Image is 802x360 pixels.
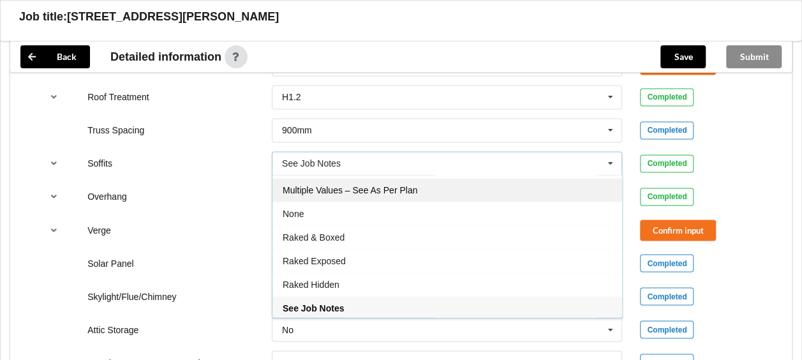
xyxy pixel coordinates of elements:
span: Detailed information [110,51,221,63]
label: Overhang [87,191,126,202]
label: Roof Treatment [87,92,149,102]
div: Completed [640,287,694,305]
div: Completed [640,188,694,206]
label: Verge [87,225,111,235]
div: Completed [640,254,694,272]
label: Solar Panel [87,258,133,268]
label: Truss Spacing [87,125,144,135]
div: Completed [640,154,694,172]
h3: [STREET_ADDRESS][PERSON_NAME] [67,10,279,24]
span: Raked & Boxed [283,232,345,243]
span: Raked Hidden [283,280,339,290]
div: 900mm [282,126,312,135]
span: See Job Notes [283,303,344,313]
button: reference-toggle [41,185,66,208]
div: H1.2 [282,93,301,101]
button: reference-toggle [41,86,66,109]
span: Multiple Values – See As Per Plan [283,185,417,195]
button: reference-toggle [41,152,66,175]
label: Skylight/Flue/Chimney [87,291,176,301]
div: Completed [640,88,694,106]
button: Save [660,45,706,68]
button: Confirm input [640,220,716,241]
button: reference-toggle [41,218,66,241]
div: Completed [640,320,694,338]
button: Back [20,45,90,68]
span: Raked Exposed [283,256,346,266]
span: None [283,209,304,219]
div: Completed [640,121,694,139]
h3: Job title: [19,10,67,24]
label: Attic Storage [87,324,138,334]
div: No [282,325,293,334]
label: Soffits [87,158,112,169]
